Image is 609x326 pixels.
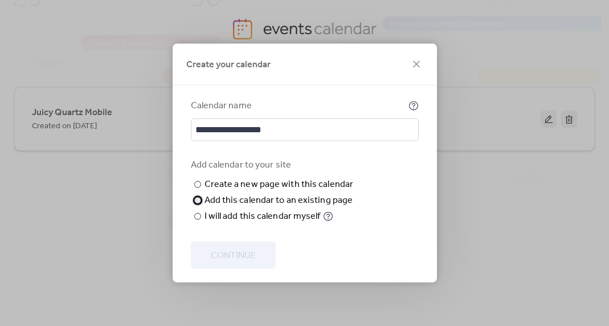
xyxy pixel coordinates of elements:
span: Create your calendar [186,58,271,72]
div: Calendar name [191,99,406,113]
div: Add calendar to your site [191,158,416,172]
div: Add this calendar to an existing page [205,194,353,207]
div: Create a new page with this calendar [205,178,354,191]
div: I will add this calendar myself [205,210,321,223]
